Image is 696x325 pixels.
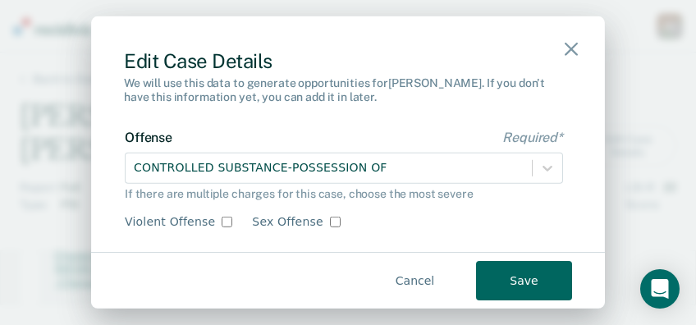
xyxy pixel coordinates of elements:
[252,213,323,231] label: Sex Offense
[124,49,572,73] div: Edit Case Details
[125,130,563,145] label: Offense
[125,213,215,231] label: Violent Offense
[476,261,572,300] button: Save
[125,250,563,266] label: Gender
[502,250,563,266] span: Required*
[125,186,563,200] div: If there are multiple charges for this case, choose the most severe
[124,76,572,104] div: We will use this data to generate opportunities for [PERSON_NAME] . If you don't have this inform...
[367,261,463,300] button: Cancel
[640,269,680,309] div: Open Intercom Messenger
[502,130,563,145] span: Required*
